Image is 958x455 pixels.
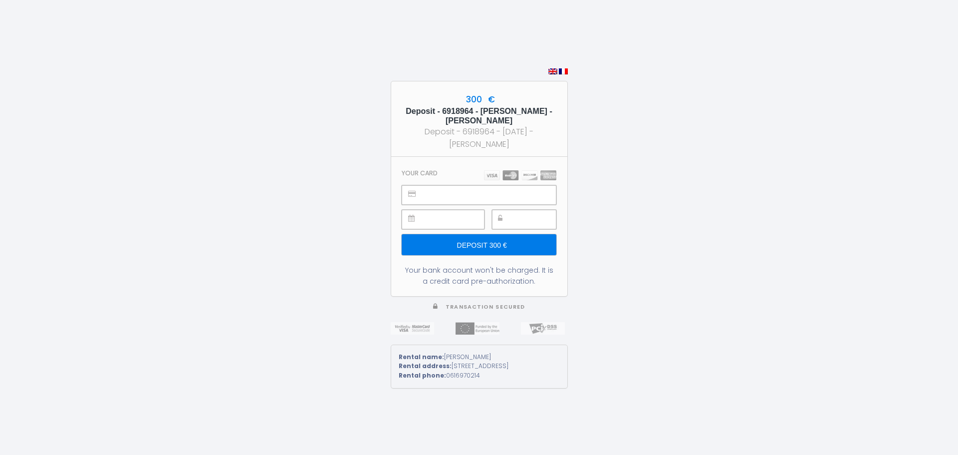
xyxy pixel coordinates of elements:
img: carts.png [484,170,556,180]
strong: Rental name: [399,353,444,361]
h3: Your card [402,169,438,177]
strong: Rental phone: [399,371,446,380]
h5: Deposit - 6918964 - [PERSON_NAME] - [PERSON_NAME] [400,106,558,125]
div: Your bank account won't be charged. It is a credit card pre-authorization. [402,265,556,287]
div: Deposit - 6918964 - [DATE] - [PERSON_NAME] [400,125,558,150]
span: Transaction secured [446,303,525,311]
strong: Rental address: [399,362,452,370]
iframe: Cadre sécurisé pour la saisie de la date d'expiration [424,210,483,229]
div: [STREET_ADDRESS] [399,362,560,371]
iframe: Cadre sécurisé pour la saisie du numéro de carte [424,186,555,204]
span: 300 € [464,93,495,105]
img: en.png [548,68,557,74]
div: 0616970214 [399,371,560,381]
input: Deposit 300 € [402,234,556,255]
img: fr.png [559,68,568,74]
iframe: Cadre sécurisé pour la saisie du code de sécurité CVC [514,210,556,229]
div: [PERSON_NAME] [399,353,560,362]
